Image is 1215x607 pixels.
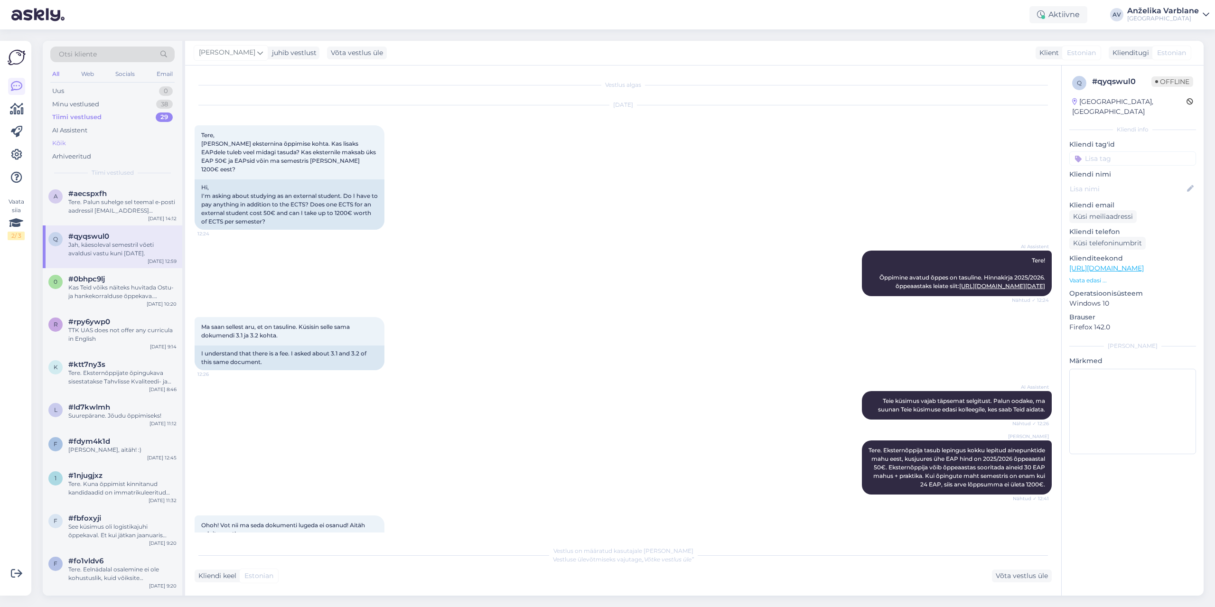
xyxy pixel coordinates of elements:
[68,557,103,565] span: #fo1vldv6
[1013,243,1049,250] span: AI Assistent
[54,406,57,413] span: l
[156,112,173,122] div: 29
[68,369,177,386] div: Tere. Eksternõppijate õpingukava sisestatakse Tahvlisse Kvaliteedi- ja analüüsiosakonnas vastaval...
[201,131,377,173] span: Tere, [PERSON_NAME] eksternina õppimise kohta. Kas lisaks EAPdele tuleb veel midagi tasuda? Kas e...
[197,230,233,237] span: 12:24
[68,283,177,300] div: Kas Teid võiks näiteks huvitada Ostu- ja hankekorralduse õppekava. Õppekava leiate siit: [URL][DO...
[147,300,177,308] div: [DATE] 10:20
[1069,169,1196,179] p: Kliendi nimi
[1157,48,1186,58] span: Estonian
[150,343,177,350] div: [DATE] 9:14
[1109,48,1149,58] div: Klienditugi
[68,446,177,454] div: [PERSON_NAME], aitäh! :)
[8,197,25,240] div: Vaata siia
[1069,253,1196,263] p: Klienditeekond
[1072,97,1187,117] div: [GEOGRAPHIC_DATA], [GEOGRAPHIC_DATA]
[1127,7,1209,22] a: Anželika Varblane[GEOGRAPHIC_DATA]
[1069,356,1196,366] p: Märkmed
[1069,322,1196,332] p: Firefox 142.0
[199,47,255,58] span: [PERSON_NAME]
[1013,495,1049,502] span: Nähtud ✓ 12:41
[148,215,177,222] div: [DATE] 14:12
[197,371,233,378] span: 12:26
[1069,289,1196,299] p: Operatsioonisüsteem
[79,68,96,80] div: Web
[54,278,57,285] span: 0
[54,517,57,524] span: f
[55,475,56,482] span: 1
[53,235,58,243] span: q
[68,360,105,369] span: #ktt7ny3s
[1012,297,1049,304] span: Nähtud ✓ 12:24
[68,232,109,241] span: #qyqswul0
[68,411,177,420] div: Suurepärane. Jõudu õppimiseks!
[1069,342,1196,350] div: [PERSON_NAME]
[1151,76,1193,87] span: Offline
[68,514,101,523] span: #fbfoxyji
[642,556,694,563] i: „Võtke vestlus üle”
[54,560,57,567] span: f
[195,81,1052,89] div: Vestlus algas
[1008,433,1049,440] span: [PERSON_NAME]
[1069,276,1196,285] p: Vaata edasi ...
[68,523,177,540] div: See küsimus oli logistikajuhi õppekaval. Et kui jätkan jaanuaris logistikaga, siis kas ma saan se...
[1070,184,1185,194] input: Lisa nimi
[1012,420,1049,427] span: Nähtud ✓ 12:26
[195,571,236,581] div: Kliendi keel
[268,48,317,58] div: juhib vestlust
[1110,8,1123,21] div: AV
[149,582,177,589] div: [DATE] 9:20
[68,318,110,326] span: #rpy6ywp0
[52,139,66,148] div: Kõik
[1069,227,1196,237] p: Kliendi telefon
[50,68,61,80] div: All
[68,437,110,446] span: #fdym4k1d
[327,47,387,59] div: Võta vestlus üle
[195,346,384,370] div: I understand that there is a fee. I asked about 3.1 and 3.2 of this same document.
[195,101,1052,109] div: [DATE]
[156,100,173,109] div: 38
[1092,76,1151,87] div: # qyqswul0
[1069,237,1146,250] div: Küsi telefoninumbrit
[1013,383,1049,391] span: AI Assistent
[52,86,64,96] div: Uus
[68,480,177,497] div: Tere. Kuna õppimist kinnitanud kandidaadid on immatrikuleeritud [DATE], siis nüüd loobumiseks pea...
[68,471,103,480] span: #1njugjxz
[54,440,57,448] span: f
[1069,264,1144,272] a: [URL][DOMAIN_NAME]
[68,403,110,411] span: #ld7kwlmh
[1036,48,1059,58] div: Klient
[149,497,177,504] div: [DATE] 11:32
[1069,140,1196,149] p: Kliendi tag'id
[1069,151,1196,166] input: Lisa tag
[959,282,1045,289] a: [URL][DOMAIN_NAME][DATE]
[8,48,26,66] img: Askly Logo
[147,454,177,461] div: [DATE] 12:45
[1069,299,1196,308] p: Windows 10
[195,179,384,230] div: Hi, I'm asking about studying as an external student. Do I have to pay anything in addition to th...
[52,152,91,161] div: Arhiveeritud
[150,420,177,427] div: [DATE] 11:12
[1069,200,1196,210] p: Kliendi email
[553,547,693,554] span: Vestlus on määratud kasutajale [PERSON_NAME]
[1127,15,1199,22] div: [GEOGRAPHIC_DATA]
[52,112,102,122] div: Tiimi vestlused
[869,447,1047,488] span: Tere. Eksternõppija tasub lepingus kokku lepitud ainepunktide mahu eest, kusjuures ühe EAP hind o...
[113,68,137,80] div: Socials
[68,189,107,198] span: #aecspxfh
[52,100,99,109] div: Minu vestlused
[1067,48,1096,58] span: Estonian
[244,571,273,581] span: Estonian
[553,556,694,563] span: Vestluse ülevõtmiseks vajutage
[1069,312,1196,322] p: Brauser
[68,326,177,343] div: TTK UAS does not offer any curricula in English
[1029,6,1087,23] div: Aktiivne
[54,364,58,371] span: k
[159,86,173,96] div: 0
[1069,210,1137,223] div: Küsi meiliaadressi
[54,193,58,200] span: a
[155,68,175,80] div: Email
[68,565,177,582] div: Tere. Eelnädalal osalemine ei ole kohustuslik, kuid võiksite mitteosalemisest siiski teada anda i...
[54,321,58,328] span: r
[201,323,351,339] span: Ma saan sellest aru, et on tasuline. Küsisin selle sama dokumendi 3.1 ja 3.2 kohta.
